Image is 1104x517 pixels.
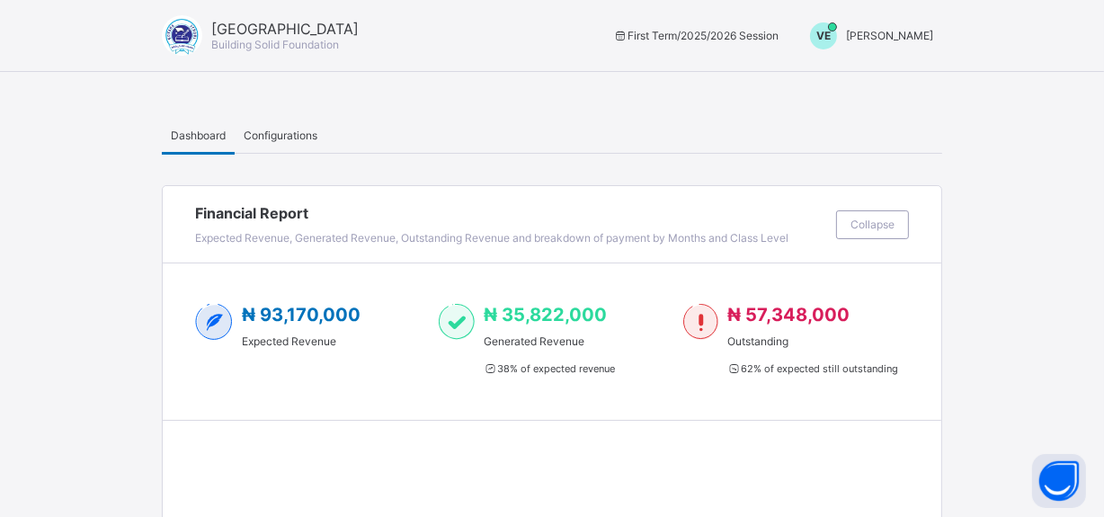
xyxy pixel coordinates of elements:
[195,231,788,245] span: Expected Revenue, Generated Revenue, Outstanding Revenue and breakdown of payment by Months and C...
[211,20,359,38] span: [GEOGRAPHIC_DATA]
[484,334,615,348] span: Generated Revenue
[484,362,615,375] span: 38 % of expected revenue
[850,218,895,231] span: Collapse
[439,304,474,340] img: paid-1.3eb1404cbcb1d3b736510a26bbfa3ccb.svg
[612,29,779,42] span: session/term information
[211,38,339,51] span: Building Solid Foundation
[244,129,317,142] span: Configurations
[846,29,933,42] span: [PERSON_NAME]
[242,304,361,325] span: ₦ 93,170,000
[484,304,607,325] span: ₦ 35,822,000
[242,334,361,348] span: Expected Revenue
[727,362,898,375] span: 62 % of expected still outstanding
[171,129,226,142] span: Dashboard
[727,304,850,325] span: ₦ 57,348,000
[816,29,831,42] span: VE
[727,334,898,348] span: Outstanding
[1032,454,1086,508] button: Open asap
[195,304,233,340] img: expected-2.4343d3e9d0c965b919479240f3db56ac.svg
[683,304,718,340] img: outstanding-1.146d663e52f09953f639664a84e30106.svg
[195,204,827,222] span: Financial Report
